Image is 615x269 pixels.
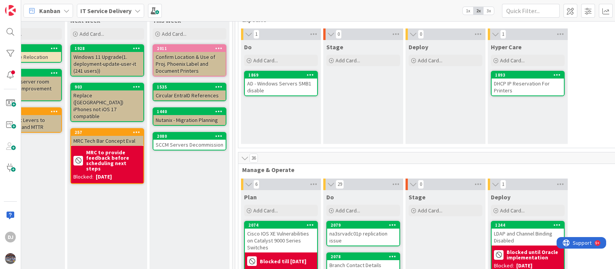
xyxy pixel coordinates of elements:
div: DHCP IP Reservation For Printers [492,79,564,95]
span: Add Card... [336,207,360,214]
div: 1244 [495,222,564,228]
div: 2079na3srvadc01p replication issue [327,222,399,246]
div: 2080 [153,133,226,140]
div: LDAP and Channel Binding Disabled [492,229,564,246]
div: 2011Confirm Location & Use of Proj. Phoenix Label and Document Printers [153,45,226,76]
span: Hyper Care [491,43,522,51]
span: 0 [418,180,424,189]
div: 1244LDAP and Channel Binding Disabled [492,222,564,246]
div: Confirm Location & Use of Proj. Phoenix Label and Document Printers [153,52,226,76]
span: 2x [473,7,484,15]
div: 2080SCCM Servers Decommission [153,133,226,150]
b: Blocked till [DATE] [260,259,306,264]
div: 1869 [245,72,317,79]
span: Add Card... [500,207,525,214]
div: SCCM Servers Decommission [153,140,226,150]
div: 2079 [331,222,399,228]
div: 1928 [71,45,143,52]
div: 2078 [331,254,399,259]
div: 1440Nutanix - Migration Planning [153,108,226,125]
span: Plan [244,193,257,201]
div: 1893DHCP IP Reservation For Printers [492,72,564,95]
div: 257MRC Tech Bar Concept Eval [71,129,143,146]
div: 1893 [492,72,564,79]
span: Kanban [39,6,60,15]
input: Quick Filter... [502,4,560,18]
img: Visit kanbanzone.com [5,5,16,16]
span: Stage [326,43,343,51]
div: DJ [5,232,16,242]
span: Do [244,43,252,51]
span: Do [326,193,334,201]
span: Add Card... [253,207,278,214]
div: 1869AD - Windows Servers SMB1 disable [245,72,317,95]
div: 2080 [157,134,226,139]
div: 1928 [75,46,143,51]
span: 1 [500,180,506,189]
span: Add Card... [418,57,442,64]
b: MRC to provide feedback before scheduling next steps [86,150,141,171]
span: 6 [253,180,259,189]
div: Cisco IOS XE Vulnerabilities on Catalyst 9000 Series Switches [245,229,317,252]
span: 36 [249,154,258,163]
span: 1 [500,30,506,39]
span: Add Card... [500,57,525,64]
img: avatar [5,253,16,264]
div: 2074 [248,222,317,228]
div: 2011 [157,46,226,51]
span: 3x [484,7,494,15]
div: 1440 [157,109,226,114]
div: Replace ([GEOGRAPHIC_DATA]) iPhones not iOS 17 compatible [71,90,143,121]
div: 1244 [492,222,564,229]
div: 903 [75,84,143,90]
div: AD - Windows Servers SMB1 disable [245,79,317,95]
div: [DATE] [96,173,112,181]
div: 2011 [153,45,226,52]
span: 0 [418,30,424,39]
span: Add Card... [253,57,278,64]
div: 1893 [495,72,564,78]
div: Windows 11 Upgrade(1. deployment-update-user-it (241 users)) [71,52,143,76]
div: 1535 [157,84,226,90]
div: Circular EntraID References [153,90,226,100]
span: 29 [336,180,344,189]
span: Support [16,1,35,10]
div: 903 [71,84,143,90]
div: 1535 [153,84,226,90]
span: Add Card... [336,57,360,64]
span: Deploy [491,193,510,201]
span: Deploy [409,43,428,51]
span: Stage [409,193,426,201]
span: 1 [253,30,259,39]
div: 2079 [327,222,399,229]
div: 9+ [39,3,43,9]
div: 2074Cisco IOS XE Vulnerabilities on Catalyst 9000 Series Switches [245,222,317,252]
div: Blocked: [73,173,93,181]
span: Add Card... [162,30,186,37]
div: na3srvadc01p replication issue [327,229,399,246]
div: 257 [75,130,143,135]
span: Add Card... [80,30,104,37]
span: Add Card... [418,207,442,214]
div: Nutanix - Migration Planning [153,115,226,125]
div: MRC Tech Bar Concept Eval [71,136,143,146]
div: 1928Windows 11 Upgrade(1. deployment-update-user-it (241 users)) [71,45,143,76]
div: 1440 [153,108,226,115]
div: 2078 [327,253,399,260]
div: 1535Circular EntraID References [153,84,226,100]
div: 2074 [245,222,317,229]
span: 1x [463,7,473,15]
div: 1869 [248,72,317,78]
b: IT Service Delivery [80,7,131,15]
span: 0 [336,30,342,39]
b: Blocked until Oracle implementation [507,249,562,260]
div: 903Replace ([GEOGRAPHIC_DATA]) iPhones not iOS 17 compatible [71,84,143,121]
div: 257 [71,129,143,136]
